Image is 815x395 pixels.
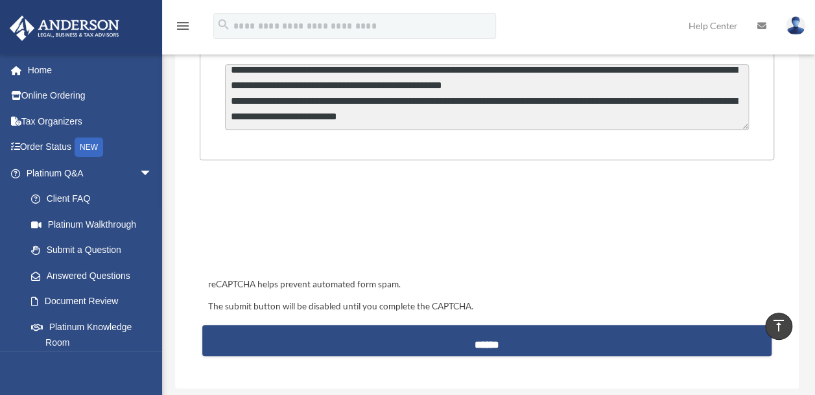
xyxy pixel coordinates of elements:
a: Client FAQ [18,186,172,212]
img: Anderson Advisors Platinum Portal [6,16,123,41]
i: vertical_align_top [771,318,786,333]
a: menu [175,23,191,34]
iframe: reCAPTCHA [204,200,401,251]
div: NEW [75,138,103,157]
a: Platinum Knowledge Room [18,314,172,355]
a: Order StatusNEW [9,134,172,161]
a: Online Ordering [9,83,172,109]
a: Submit a Question [18,237,165,263]
a: Platinum Q&Aarrow_drop_down [9,160,172,186]
div: The submit button will be disabled until you complete the CAPTCHA. [202,299,771,315]
a: Tax Organizers [9,108,172,134]
img: User Pic [786,16,805,35]
i: search [217,18,231,32]
a: vertical_align_top [765,313,792,340]
a: Answered Questions [18,263,172,289]
a: Document Review [18,289,172,315]
i: menu [175,18,191,34]
a: Home [9,57,172,83]
div: reCAPTCHA helps prevent automated form spam. [202,277,771,293]
span: arrow_drop_down [139,160,165,187]
a: Platinum Walkthrough [18,211,172,237]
